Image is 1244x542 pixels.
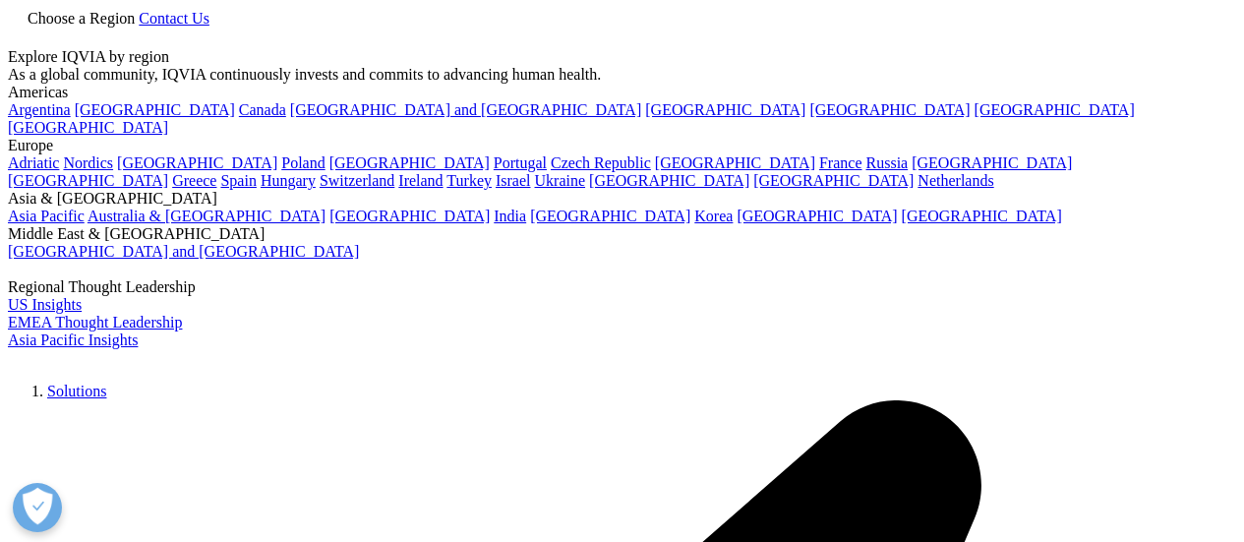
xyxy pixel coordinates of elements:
[645,101,805,118] a: [GEOGRAPHIC_DATA]
[320,172,394,189] a: Switzerland
[530,208,690,224] a: [GEOGRAPHIC_DATA]
[75,101,235,118] a: [GEOGRAPHIC_DATA]
[535,172,586,189] a: Ukraine
[8,84,1236,101] div: Americas
[290,101,641,118] a: [GEOGRAPHIC_DATA] and [GEOGRAPHIC_DATA]
[8,243,359,260] a: [GEOGRAPHIC_DATA] and [GEOGRAPHIC_DATA]
[8,48,1236,66] div: Explore IQVIA by region
[737,208,897,224] a: [GEOGRAPHIC_DATA]
[8,119,168,136] a: [GEOGRAPHIC_DATA]
[446,172,492,189] a: Turkey
[902,208,1062,224] a: [GEOGRAPHIC_DATA]
[239,101,286,118] a: Canada
[281,154,325,171] a: Poland
[819,154,862,171] a: France
[139,10,209,27] a: Contact Us
[172,172,216,189] a: Greece
[8,331,138,348] a: Asia Pacific Insights
[496,172,531,189] a: Israel
[8,278,1236,296] div: Regional Thought Leadership
[8,296,82,313] a: US Insights
[13,483,62,532] button: Open Preferences
[975,101,1135,118] a: [GEOGRAPHIC_DATA]
[220,172,256,189] a: Spain
[88,208,326,224] a: Australia & [GEOGRAPHIC_DATA]
[8,314,182,331] a: EMEA Thought Leadership
[117,154,277,171] a: [GEOGRAPHIC_DATA]
[551,154,651,171] a: Czech Republic
[494,208,526,224] a: India
[8,172,168,189] a: [GEOGRAPHIC_DATA]
[866,154,909,171] a: Russia
[753,172,914,189] a: [GEOGRAPHIC_DATA]
[398,172,443,189] a: Ireland
[494,154,547,171] a: Portugal
[8,225,1236,243] div: Middle East & [GEOGRAPHIC_DATA]
[809,101,970,118] a: [GEOGRAPHIC_DATA]
[329,208,490,224] a: [GEOGRAPHIC_DATA]
[694,208,733,224] a: Korea
[8,101,71,118] a: Argentina
[8,208,85,224] a: Asia Pacific
[589,172,749,189] a: [GEOGRAPHIC_DATA]
[28,10,135,27] span: Choose a Region
[63,154,113,171] a: Nordics
[329,154,490,171] a: [GEOGRAPHIC_DATA]
[912,154,1072,171] a: [GEOGRAPHIC_DATA]
[8,137,1236,154] div: Europe
[8,154,59,171] a: Adriatic
[918,172,993,189] a: Netherlands
[47,383,106,399] a: Solutions
[261,172,316,189] a: Hungary
[8,190,1236,208] div: Asia & [GEOGRAPHIC_DATA]
[655,154,815,171] a: [GEOGRAPHIC_DATA]
[8,66,1236,84] div: As a global community, IQVIA continuously invests and commits to advancing human health.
